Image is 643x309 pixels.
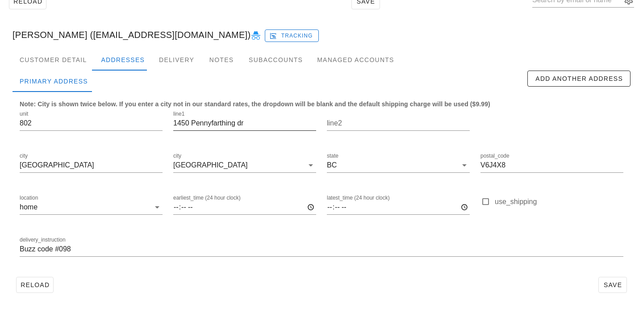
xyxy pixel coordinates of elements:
[173,158,316,172] div: city[GEOGRAPHIC_DATA]
[598,277,627,293] button: Save
[271,32,313,40] span: Tracking
[173,153,181,159] label: city
[20,195,38,201] label: location
[327,161,337,169] div: BC
[20,111,28,117] label: unit
[173,195,241,201] label: earliest_time (24 hour clock)
[327,153,338,159] label: state
[602,281,623,288] span: Save
[20,281,50,288] span: Reload
[480,153,509,159] label: postal_code
[265,28,319,42] a: Tracking
[13,71,95,92] div: Primary Address
[13,49,94,71] div: Customer Detail
[242,49,310,71] div: Subaccounts
[265,29,319,42] button: Tracking
[527,71,630,87] button: Add Another Address
[173,111,184,117] label: line1
[20,153,28,159] label: city
[173,161,248,169] div: [GEOGRAPHIC_DATA]
[495,197,623,206] label: use_shipping
[5,21,638,49] div: [PERSON_NAME] ([EMAIL_ADDRESS][DOMAIN_NAME])
[20,203,38,211] div: home
[94,49,152,71] div: Addresses
[327,195,390,201] label: latest_time (24 hour clock)
[20,100,490,108] b: Note: City is shown twice below. If you enter a city not in our standard rates, the dropdown will...
[327,158,470,172] div: stateBC
[201,49,242,71] div: Notes
[20,200,163,214] div: locationhome
[16,277,54,293] button: Reload
[310,49,401,71] div: Managed Accounts
[20,237,66,243] label: delivery_instruction
[152,49,201,71] div: Delivery
[535,75,623,82] span: Add Another Address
